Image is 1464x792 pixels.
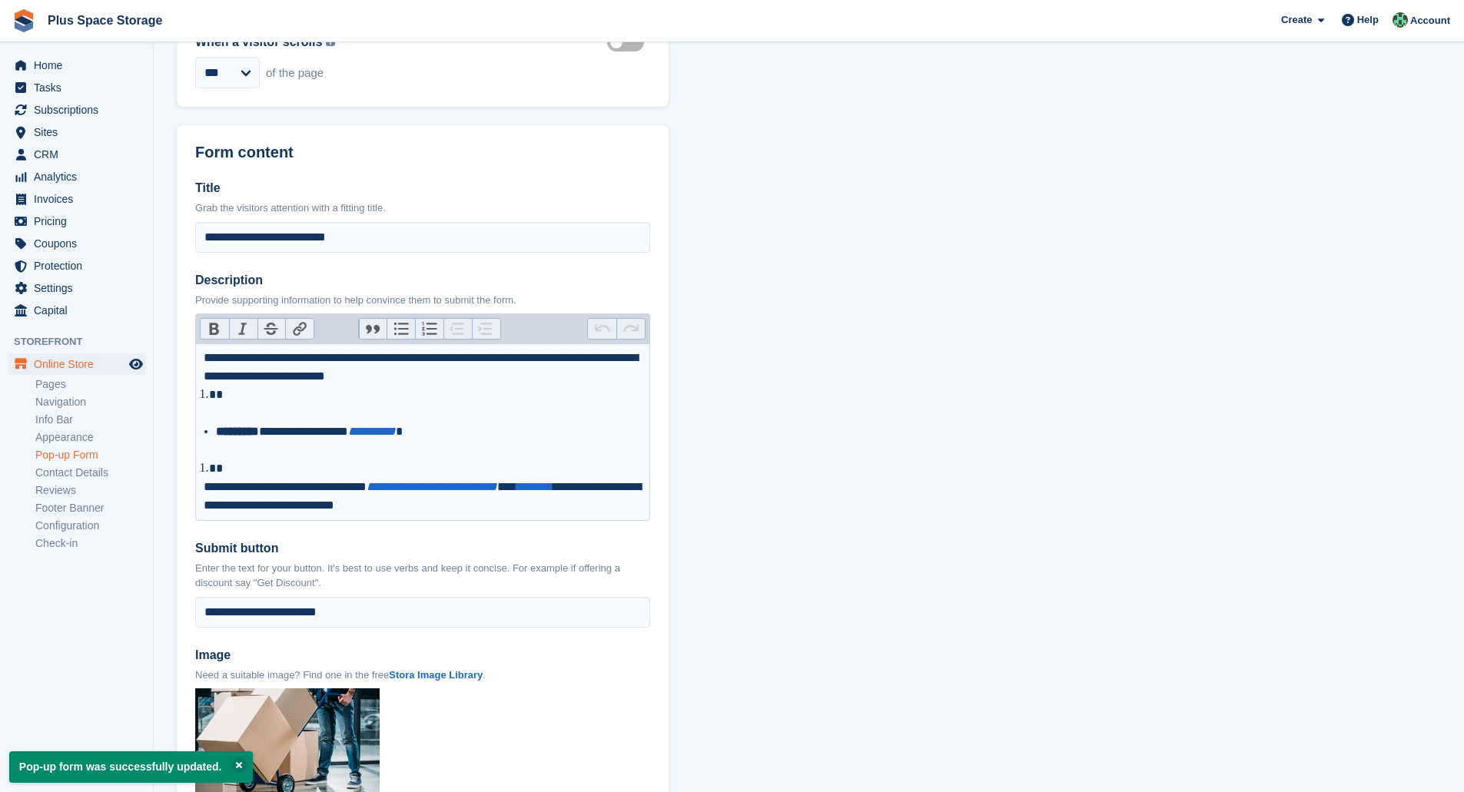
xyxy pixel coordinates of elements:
img: stora-icon-8386f47178a22dfd0bd8f6a31ec36ba5ce8667c1dd55bd0f319d3a0aa187defe.svg [12,9,35,32]
a: menu [8,166,145,187]
span: Help [1357,12,1379,28]
label: Image [195,646,650,664]
a: menu [8,188,145,210]
a: Check-in [35,536,145,551]
a: Contact Details [35,466,145,480]
button: Bold [201,319,229,339]
a: menu [8,255,145,277]
trix-editor: Description [195,343,650,521]
a: menu [8,210,145,232]
h2: Form content [195,144,294,161]
span: Create [1281,12,1312,28]
span: Online Store [34,353,126,375]
a: menu [8,99,145,121]
a: Reviews [35,483,145,498]
span: Sites [34,121,126,143]
span: Analytics [34,166,126,187]
button: Strikethrough [257,319,286,339]
p: Grab the visitors attention with a fitting title. [195,200,650,216]
a: Pages [35,377,145,392]
button: Quote [359,319,387,339]
span: Pricing [34,210,126,232]
a: Navigation [35,395,145,409]
button: Numbers [415,319,443,339]
button: Decrease Level [443,319,472,339]
a: menu [8,77,145,98]
p: Enter the text for your button. It's best to use verbs and keep it concise. For example if offeri... [195,561,650,591]
a: menu [8,277,145,299]
span: Storefront [14,334,153,350]
a: Preview store [127,355,145,373]
button: Undo [588,319,616,339]
a: menu [8,353,145,375]
button: Link [285,319,314,339]
label: Description [195,271,650,290]
a: menu [8,55,145,76]
a: menu [8,233,145,254]
span: Settings [34,277,126,299]
span: of the page [266,65,324,82]
label: Percentage scrolled enabled [607,41,650,43]
span: Subscriptions [34,99,126,121]
span: CRM [34,144,126,165]
span: Capital [34,300,126,321]
a: Footer Banner [35,501,145,515]
label: When a visitor scrolls [195,33,322,51]
label: Submit button [195,539,650,558]
span: Home [34,55,126,76]
button: Italic [229,319,257,339]
a: menu [8,144,145,165]
span: Protection [34,255,126,277]
a: Appearance [35,430,145,445]
span: Invoices [34,188,126,210]
span: Coupons [34,233,126,254]
button: Increase Level [472,319,500,339]
p: Need a suitable image? Find one in the free . [195,668,650,683]
button: Redo [616,319,645,339]
p: Pop-up form was successfully updated. [9,751,253,783]
span: Tasks [34,77,126,98]
a: Stora Image Library [389,669,483,681]
label: Title [195,179,650,197]
span: Account [1410,13,1450,28]
p: Provide supporting information to help convince them to submit the form. [195,293,650,308]
a: Pop-up Form [35,448,145,462]
a: Configuration [35,519,145,533]
a: Plus Space Storage [41,8,168,33]
img: Karolis Stasinskas [1393,12,1408,28]
a: menu [8,121,145,143]
a: Info Bar [35,413,145,427]
a: menu [8,300,145,321]
button: Bullets [387,319,415,339]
